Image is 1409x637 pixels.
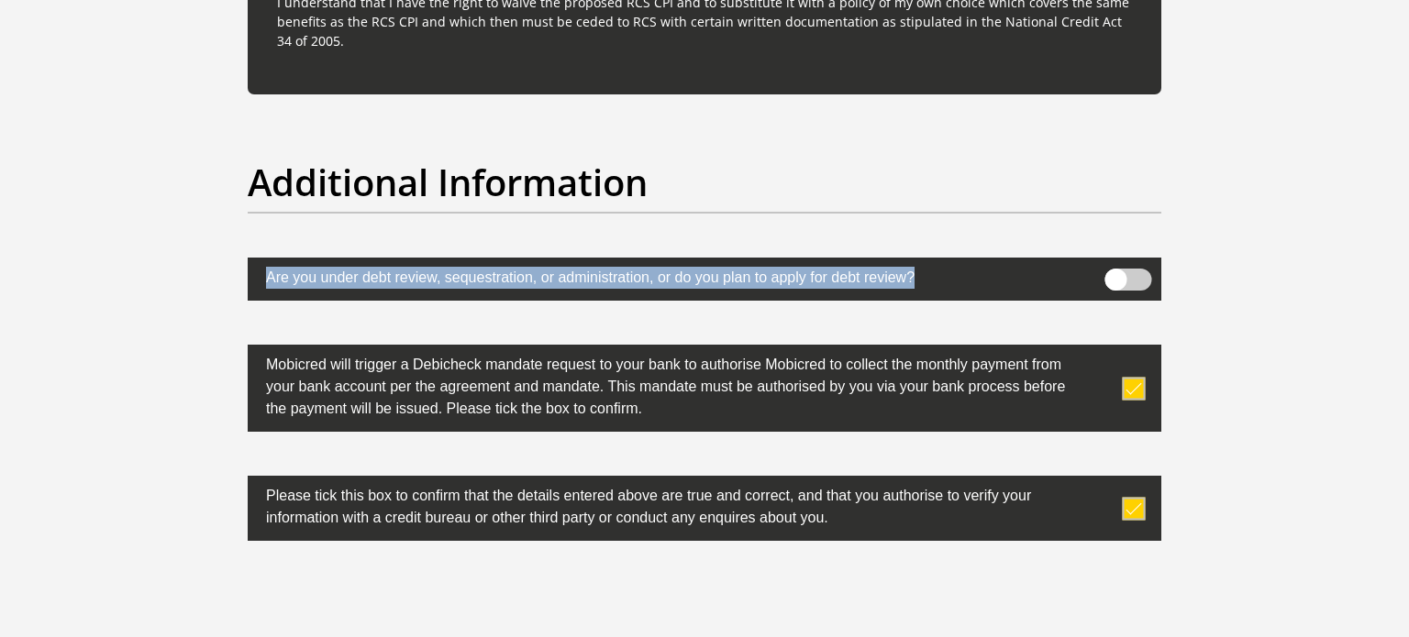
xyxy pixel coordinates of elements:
[248,160,1161,204] h2: Additional Information
[248,345,1070,424] label: Mobicred will trigger a Debicheck mandate request to your bank to authorise Mobicred to collect t...
[248,258,1070,293] label: Are you under debt review, sequestration, or administration, or do you plan to apply for debt rev...
[248,476,1070,533] label: Please tick this box to confirm that the details entered above are true and correct, and that you...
